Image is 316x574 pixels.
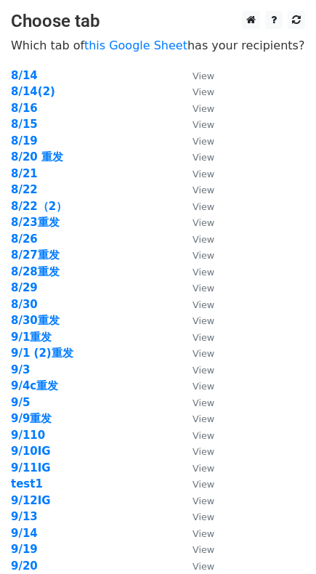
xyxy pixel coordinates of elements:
small: View [193,413,214,424]
a: View [178,445,214,458]
a: View [178,167,214,180]
a: View [178,118,214,131]
small: View [193,217,214,228]
a: View [178,216,214,229]
a: 9/110 [11,429,45,442]
small: View [193,512,214,522]
a: 9/10IG [11,445,51,458]
small: View [193,103,214,114]
a: 8/28重发 [11,265,60,278]
a: 8/19 [11,134,38,147]
a: View [178,281,214,294]
h3: Choose tab [11,11,305,32]
small: View [193,381,214,392]
a: 9/1重发 [11,331,52,344]
a: 8/14 [11,69,38,82]
a: 8/30重发 [11,314,60,327]
a: View [178,183,214,196]
a: 9/19 [11,543,38,556]
p: Which tab of has your recipients? [11,38,305,53]
a: 8/15 [11,118,38,131]
a: 8/20 重发 [11,150,63,163]
small: View [193,561,214,572]
a: 8/26 [11,233,38,246]
a: 9/5 [11,396,30,409]
small: View [193,299,214,310]
small: View [193,136,214,147]
a: 9/4c重发 [11,379,58,392]
a: 8/21 [11,167,38,180]
a: View [178,298,214,311]
small: View [193,315,214,326]
small: View [193,283,214,294]
small: View [193,250,214,261]
small: View [193,463,214,474]
a: View [178,314,214,327]
a: View [178,461,214,474]
a: View [178,477,214,490]
small: View [193,267,214,278]
a: View [178,559,214,573]
a: 8/27重发 [11,248,60,262]
a: 9/9重发 [11,412,52,425]
small: View [193,544,214,555]
a: View [178,134,214,147]
strong: 8/16 [11,102,38,115]
small: View [193,234,214,245]
a: View [178,150,214,163]
a: View [178,396,214,409]
a: 8/14(2) [11,85,55,98]
strong: 9/20 [11,559,38,573]
strong: test1 [11,477,43,490]
a: 9/11IG [11,461,51,474]
a: View [178,102,214,115]
small: View [193,397,214,408]
small: View [193,365,214,376]
a: 8/23重发 [11,216,60,229]
a: 8/30 [11,298,38,311]
a: View [178,510,214,523]
small: View [193,332,214,343]
a: View [178,85,214,98]
small: View [193,86,214,97]
a: View [178,379,214,392]
a: 8/22（2） [11,200,67,213]
a: View [178,233,214,246]
a: 9/12IG [11,494,51,507]
small: View [193,496,214,506]
a: 8/29 [11,281,38,294]
a: View [178,248,214,262]
a: View [178,69,214,82]
small: View [193,70,214,81]
a: View [178,200,214,213]
a: View [178,265,214,278]
a: View [178,429,214,442]
small: View [193,201,214,212]
small: View [193,185,214,195]
a: 9/13 [11,510,38,523]
small: View [193,348,214,359]
small: View [193,479,214,490]
a: 9/1 (2)重发 [11,347,73,360]
a: 9/14 [11,527,38,540]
